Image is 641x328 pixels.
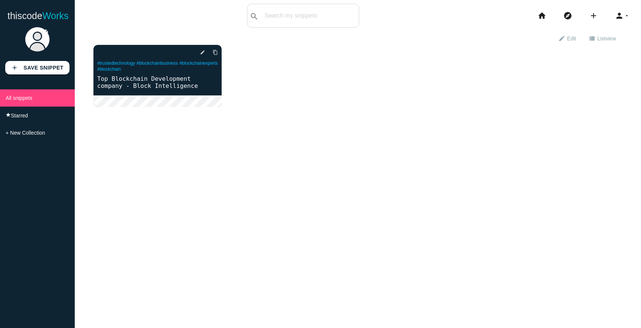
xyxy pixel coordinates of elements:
[6,130,45,136] span: + New Collection
[6,95,33,101] span: All snippets
[42,10,68,21] span: Works
[11,61,18,74] i: add
[5,61,70,74] a: addSave Snippet
[558,32,565,45] i: edit
[11,113,28,119] span: Starred
[136,61,178,66] a: #blockchainbusiness
[615,4,624,28] i: person
[605,36,616,42] span: view
[582,31,622,45] a: view_listListview
[179,61,218,66] a: #blockchainexperts
[589,32,595,45] i: view_list
[261,8,359,24] input: Search my snippets
[93,74,222,90] a: Top Blockchain Development company - Block Intelligence
[552,31,582,45] a: editEdit
[24,65,64,71] b: Save Snippet
[97,61,135,66] a: #trustedtechnology
[6,112,11,117] i: star
[213,46,218,59] i: content_copy
[567,32,576,45] span: Edit
[200,46,205,59] i: edit
[207,46,218,59] a: Copy to Clipboard
[247,4,261,27] button: search
[563,4,572,28] i: explore
[24,26,50,52] img: user.png
[537,4,546,28] i: home
[624,4,630,28] i: arrow_drop_down
[597,32,616,45] span: List
[97,67,121,72] a: #blockchain
[194,46,205,59] a: edit
[589,4,598,28] i: add
[7,4,69,28] a: thiscodeWorks
[250,4,259,28] i: search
